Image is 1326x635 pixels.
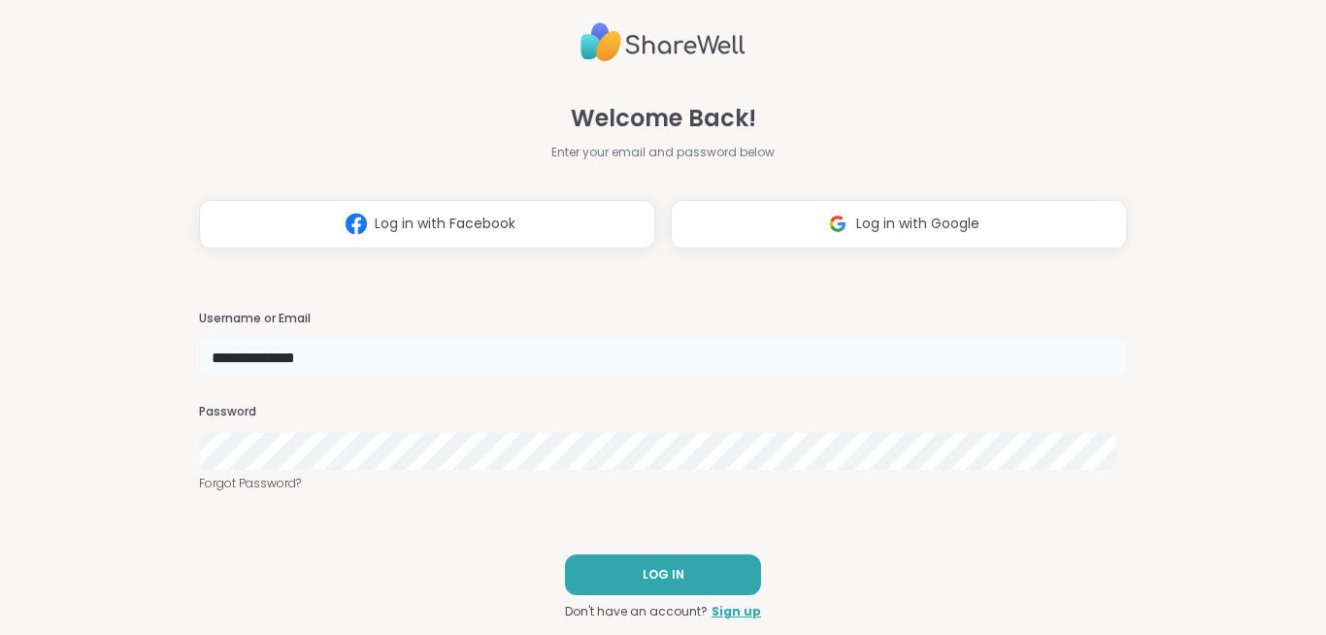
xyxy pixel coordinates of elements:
span: Welcome Back! [571,101,756,136]
span: Log in with Google [856,214,979,234]
img: ShareWell Logomark [819,206,856,242]
button: LOG IN [565,554,761,595]
h3: Password [199,404,1127,420]
span: Enter your email and password below [551,144,775,161]
button: Log in with Google [671,200,1127,249]
img: ShareWell Logo [580,15,746,70]
img: ShareWell Logomark [338,206,375,242]
span: LOG IN [643,566,684,584]
span: Log in with Facebook [375,214,515,234]
a: Sign up [712,603,761,620]
h3: Username or Email [199,311,1127,327]
button: Log in with Facebook [199,200,655,249]
span: Don't have an account? [565,603,708,620]
a: Forgot Password? [199,475,1127,492]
